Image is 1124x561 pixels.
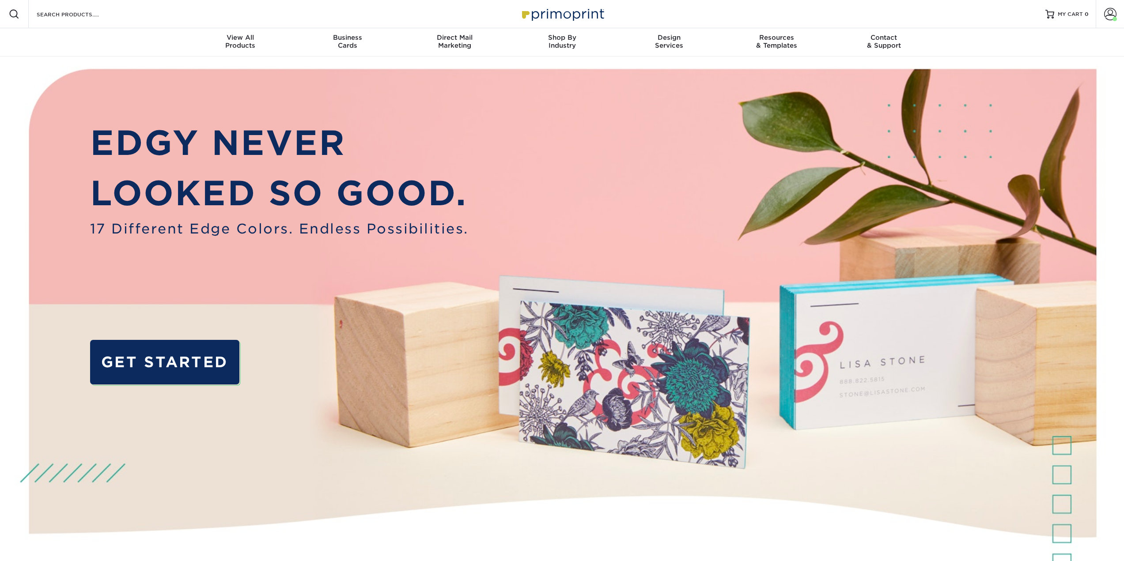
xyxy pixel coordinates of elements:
span: Business [294,34,401,41]
a: Contact& Support [830,28,938,56]
span: Resources [723,34,830,41]
a: BusinessCards [294,28,401,56]
span: Direct Mail [401,34,508,41]
a: Shop ByIndustry [508,28,616,56]
a: Direct MailMarketing [401,28,508,56]
input: SEARCH PRODUCTS..... [36,9,122,19]
div: Services [616,34,723,49]
div: Products [187,34,294,49]
span: Design [616,34,723,41]
p: EDGY NEVER [90,118,469,169]
p: LOOKED SO GOOD. [90,168,469,219]
span: Contact [830,34,938,41]
img: Primoprint [518,4,606,23]
div: Industry [508,34,616,49]
span: 0 [1085,11,1089,17]
div: & Templates [723,34,830,49]
span: 17 Different Edge Colors. Endless Possibilities. [90,219,469,239]
a: GET STARTED [90,340,239,384]
a: View AllProducts [187,28,294,56]
span: MY CART [1058,11,1083,18]
a: DesignServices [616,28,723,56]
div: & Support [830,34,938,49]
span: View All [187,34,294,41]
div: Marketing [401,34,508,49]
div: Cards [294,34,401,49]
a: Resources& Templates [723,28,830,56]
span: Shop By [508,34,616,41]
